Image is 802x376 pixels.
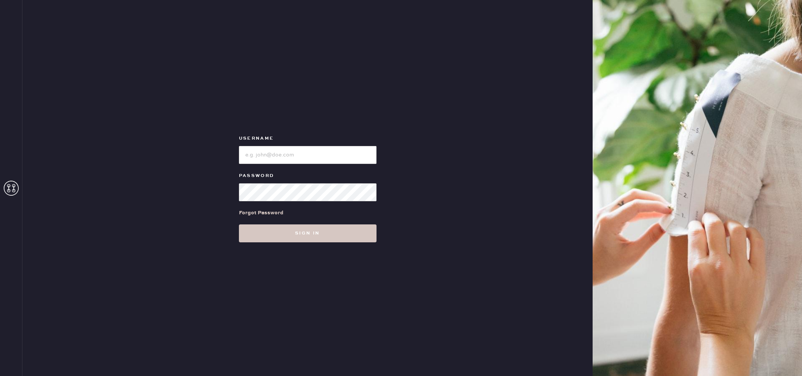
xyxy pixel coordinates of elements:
[239,224,377,242] button: Sign in
[239,146,377,164] input: e.g. john@doe.com
[239,134,377,143] label: Username
[239,201,283,224] a: Forgot Password
[239,171,377,180] label: Password
[239,209,283,217] div: Forgot Password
